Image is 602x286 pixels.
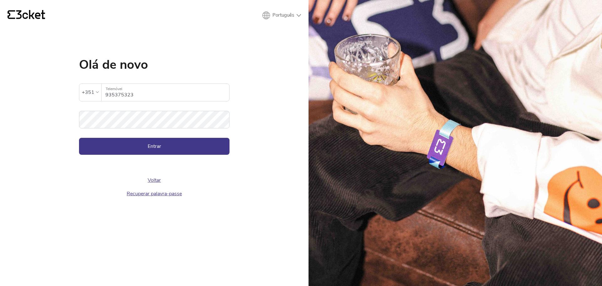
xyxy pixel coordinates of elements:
[8,10,45,21] a: {' '}
[148,177,161,184] a: Voltar
[102,84,229,94] label: Telemóvel
[79,111,230,121] label: Palavra-passe
[127,190,182,197] a: Recuperar palavra-passe
[79,58,230,71] h1: Olá de novo
[8,10,15,19] g: {' '}
[82,88,94,97] div: +351
[105,84,229,101] input: Telemóvel
[79,138,230,155] button: Entrar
